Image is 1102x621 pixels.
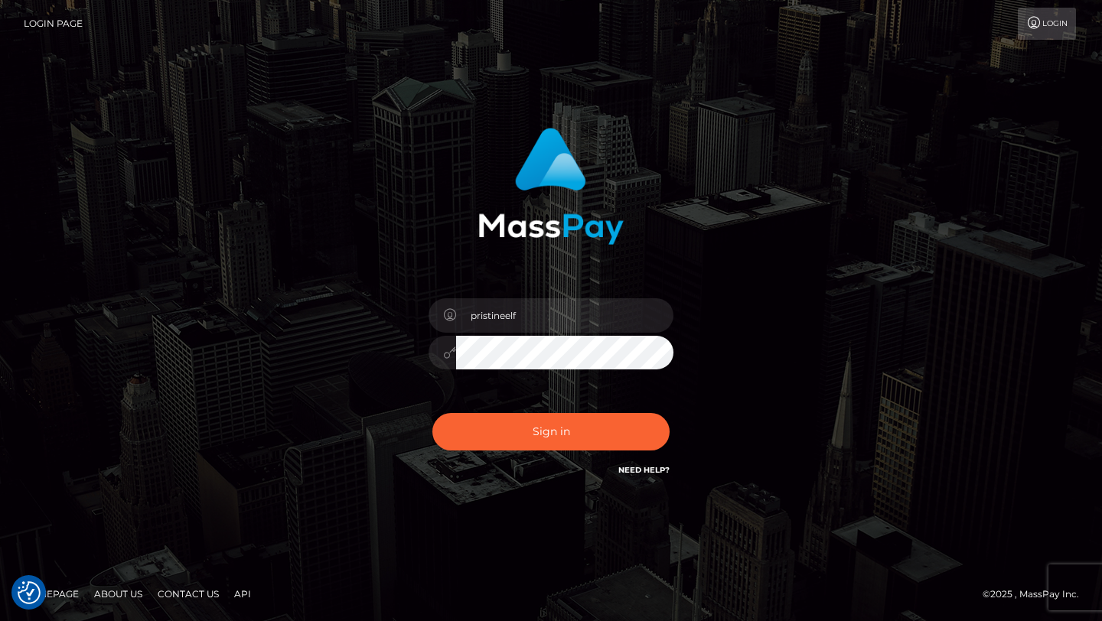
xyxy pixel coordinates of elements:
a: Homepage [17,582,85,606]
img: Revisit consent button [18,581,41,604]
div: © 2025 , MassPay Inc. [983,586,1091,603]
a: Need Help? [618,465,670,475]
img: MassPay Login [478,128,624,245]
a: Contact Us [152,582,225,606]
button: Consent Preferences [18,581,41,604]
a: About Us [88,582,148,606]
button: Sign in [432,413,670,450]
a: Login [1018,8,1076,40]
input: Username... [456,298,673,333]
a: Login Page [24,8,83,40]
a: API [228,582,257,606]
